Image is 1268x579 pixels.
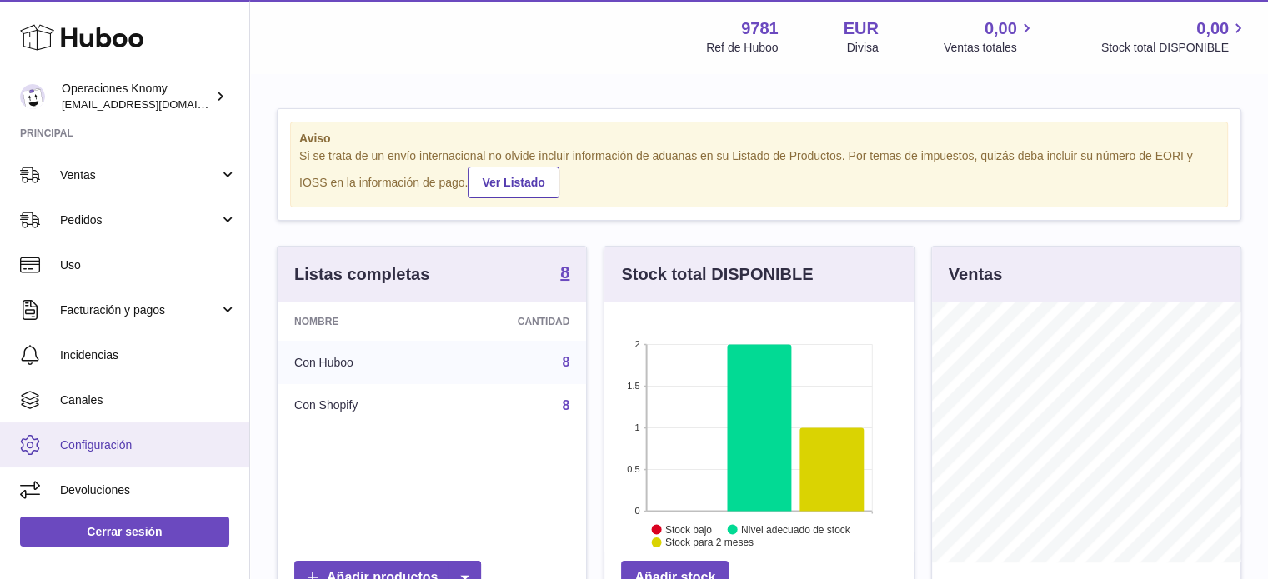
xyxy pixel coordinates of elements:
[60,212,219,228] span: Pedidos
[20,84,45,109] img: operaciones@selfkit.com
[944,40,1036,56] span: Ventas totales
[1101,40,1248,56] span: Stock total DISPONIBLE
[299,148,1219,198] div: Si se trata de un envío internacional no olvide incluir información de aduanas en su Listado de P...
[62,97,245,111] span: [EMAIL_ADDRESS][DOMAIN_NAME]
[60,347,237,363] span: Incidencias
[20,517,229,547] a: Cerrar sesión
[844,17,879,40] strong: EUR
[299,131,1219,147] strong: Aviso
[294,263,429,286] h3: Listas completas
[665,523,712,535] text: Stock bajo
[278,341,442,384] td: Con Huboo
[628,464,640,474] text: 0.5
[60,482,237,498] span: Devoluciones
[635,422,640,432] text: 1
[621,263,813,286] h3: Stock total DISPONIBLE
[60,302,219,318] span: Facturación y pagos
[949,263,1002,286] h3: Ventas
[278,384,442,427] td: Con Shopify
[1101,17,1248,56] a: 0,00 Stock total DISPONIBLE
[562,398,569,412] a: 8
[706,40,778,56] div: Ref de Huboo
[560,264,569,281] strong: 8
[60,167,219,183] span: Ventas
[60,437,237,453] span: Configuración
[1196,17,1229,40] span: 0,00
[278,302,442,341] th: Nombre
[741,17,779,40] strong: 9781
[468,167,559,198] a: Ver Listado
[741,523,851,535] text: Nivel adecuado de stock
[560,264,569,284] a: 8
[562,355,569,369] a: 8
[60,392,237,408] span: Canales
[985,17,1017,40] span: 0,00
[628,381,640,391] text: 1.5
[62,81,212,112] div: Operaciones Knomy
[635,339,640,349] text: 2
[635,506,640,516] text: 0
[944,17,1036,56] a: 0,00 Ventas totales
[847,40,879,56] div: Divisa
[665,537,754,548] text: Stock para 2 meses
[60,257,237,273] span: Uso
[442,302,587,341] th: Cantidad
